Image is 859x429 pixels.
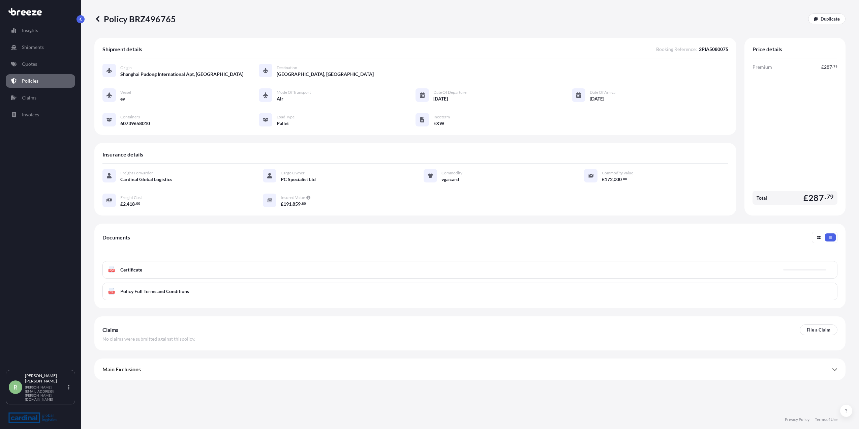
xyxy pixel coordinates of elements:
[699,46,728,53] span: 2PIA5080075
[120,90,131,95] span: Vessel
[136,202,140,205] span: 00
[22,27,38,34] p: Insights
[753,64,772,70] span: Premium
[126,202,127,206] span: ,
[110,291,114,293] text: PDF
[803,194,808,202] span: £
[135,202,136,205] span: .
[281,176,316,183] span: PC Specialist Ltd
[753,46,782,53] span: Price details
[433,114,450,120] span: Incoterm
[22,94,36,101] p: Claims
[94,13,176,24] p: Policy BRZ496765
[102,283,837,300] a: PDFPolicy Full Terms and Conditions
[6,24,75,37] a: Insights
[613,177,614,182] span: ,
[120,170,153,176] span: Freight Forwarder
[757,195,767,201] span: Total
[281,170,305,176] span: Cargo Owner
[277,95,283,102] span: Air
[807,326,830,333] p: File a Claim
[277,65,297,70] span: Destination
[821,65,824,69] span: £
[102,151,143,158] span: Insurance details
[281,202,283,206] span: £
[614,177,622,182] span: 000
[22,44,44,51] p: Shipments
[825,195,826,199] span: .
[283,202,292,206] span: 191
[22,78,38,84] p: Policies
[6,40,75,54] a: Shipments
[277,90,311,95] span: Mode of Transport
[622,178,623,180] span: .
[605,177,613,182] span: 172
[602,177,605,182] span: £
[301,202,302,205] span: .
[22,61,37,67] p: Quotes
[785,417,809,422] a: Privacy Policy
[800,324,837,335] a: File a Claim
[292,202,293,206] span: ,
[6,108,75,121] a: Invoices
[277,71,374,78] span: [GEOGRAPHIC_DATA], [GEOGRAPHIC_DATA]
[120,195,142,200] span: Freight Cost
[127,202,135,206] span: 418
[6,74,75,88] a: Policies
[590,90,616,95] span: Date of Arrival
[120,120,150,127] span: 60739658010
[25,373,67,384] p: [PERSON_NAME] [PERSON_NAME]
[102,234,130,241] span: Documents
[433,90,466,95] span: Date of Departure
[824,65,832,69] span: 287
[120,114,140,120] span: Containers
[120,71,243,78] span: Shanghai Pudong International Apt, [GEOGRAPHIC_DATA]
[6,91,75,105] a: Claims
[110,269,114,272] text: PDF
[13,384,18,391] span: R
[102,326,118,333] span: Claims
[602,170,633,176] span: Commodity Value
[120,202,123,206] span: £
[102,336,195,342] span: No claims were submitted against this policy .
[120,95,125,102] span: ey
[120,288,189,295] span: Policy Full Terms and Conditions
[815,417,837,422] a: Terms of Use
[833,65,837,68] span: 79
[22,111,39,118] p: Invoices
[656,46,697,53] span: Booking Reference :
[123,202,126,206] span: 2
[277,114,295,120] span: Load Type
[102,46,142,53] span: Shipment details
[827,195,833,199] span: 79
[433,95,448,102] span: [DATE]
[120,176,172,183] span: Cardinal Global Logistics
[8,412,57,423] img: organization-logo
[120,65,132,70] span: Origin
[302,202,306,205] span: 80
[277,120,289,127] span: Pallet
[102,361,837,377] div: Main Exclusions
[120,266,142,273] span: Certificate
[808,194,824,202] span: 287
[102,366,141,373] span: Main Exclusions
[441,176,459,183] span: vga card
[25,385,67,401] p: [PERSON_NAME][EMAIL_ADDRESS][PERSON_NAME][DOMAIN_NAME]
[623,178,627,180] span: 00
[590,95,604,102] span: [DATE]
[808,13,846,24] a: Duplicate
[441,170,462,176] span: Commodity
[821,16,840,22] p: Duplicate
[433,120,444,127] span: EXW
[293,202,301,206] span: 859
[6,57,75,71] a: Quotes
[281,195,305,200] span: Insured Value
